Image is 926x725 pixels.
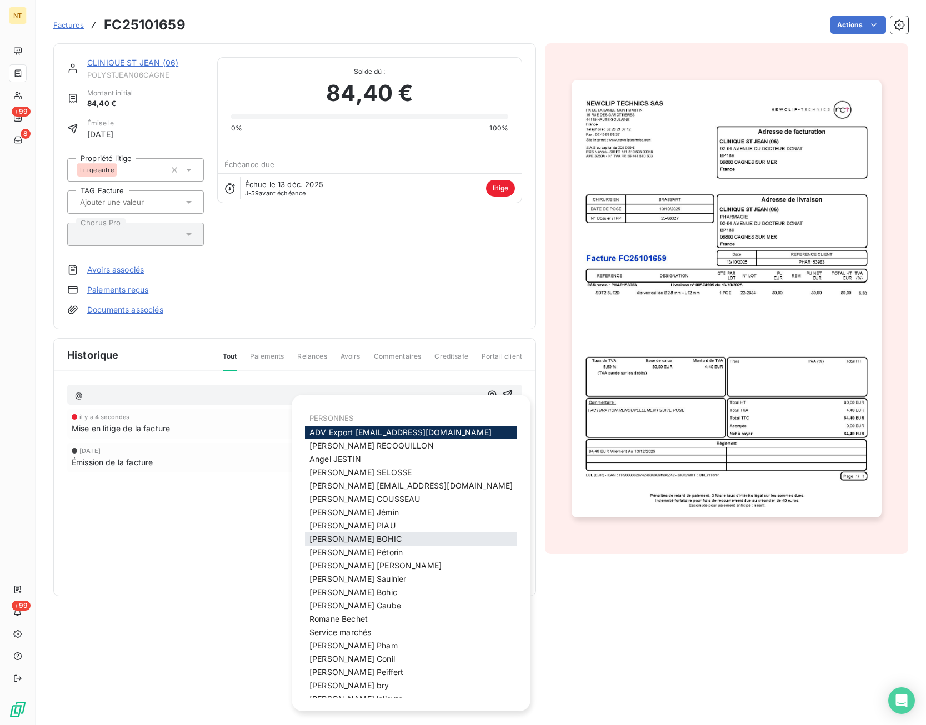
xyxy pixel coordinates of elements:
[309,427,492,437] span: ADV Export [EMAIL_ADDRESS][DOMAIN_NAME]
[12,107,31,117] span: +99
[309,521,396,530] span: [PERSON_NAME] PIAU
[309,481,513,490] span: [PERSON_NAME] [EMAIL_ADDRESS][DOMAIN_NAME]
[309,654,395,663] span: [PERSON_NAME] Conil
[250,351,284,370] span: Paiements
[309,467,412,477] span: [PERSON_NAME] SELOSSE
[309,414,353,422] span: PERSONNES
[79,447,101,454] span: [DATE]
[72,456,153,468] span: Émission de la facture
[9,7,27,24] div: NT
[87,88,133,98] span: Montant initial
[67,348,119,363] span: Historique
[489,123,508,133] span: 100%
[309,547,403,557] span: [PERSON_NAME] Pétorin
[87,118,114,128] span: Émise le
[309,667,403,677] span: [PERSON_NAME] Peiffert
[231,123,242,133] span: 0%
[309,574,406,583] span: [PERSON_NAME] Saulnier
[87,71,204,79] span: POLYSTJEAN06CAGNE
[297,351,327,370] span: Relances
[482,351,522,370] span: Portail client
[309,627,371,637] span: Service marchés
[87,304,163,315] a: Documents associés
[79,197,191,207] input: Ajouter une valeur
[79,414,130,420] span: il y a 4 secondes
[72,422,170,434] span: Mise en litige de la facture
[309,441,434,450] span: [PERSON_NAME] RECOQUILLON
[341,351,361,370] span: Avoirs
[224,160,275,169] span: Échéance due
[87,264,144,275] a: Avoirs associés
[87,58,178,67] a: CLINIQUE ST JEAN (06)
[309,561,442,570] span: [PERSON_NAME] [PERSON_NAME]
[309,694,403,703] span: [PERSON_NAME] lelievre
[309,614,368,623] span: Romane Bechet
[434,351,468,370] span: Creditsafe
[374,351,422,370] span: Commentaires
[309,534,402,543] span: [PERSON_NAME] BOHIC
[309,454,361,464] span: Angel JESTIN
[572,80,881,517] img: invoice_thumbnail
[231,67,508,77] span: Solde dû :
[12,601,31,611] span: +99
[223,351,237,371] span: Tout
[326,77,413,110] span: 84,40 €
[309,641,398,650] span: [PERSON_NAME] Pham
[87,284,148,295] a: Paiements reçus
[309,601,401,610] span: [PERSON_NAME] Gaube
[309,681,389,690] span: [PERSON_NAME] bry
[75,390,83,400] span: @
[53,21,84,29] span: Factures
[245,180,323,189] span: Échue le 13 déc. 2025
[80,167,114,173] span: Litige autre
[9,701,27,718] img: Logo LeanPay
[309,507,399,517] span: [PERSON_NAME] Jémin
[245,190,306,197] span: avant échéance
[309,587,397,597] span: [PERSON_NAME] Bohic
[87,98,133,109] span: 84,40 €
[21,129,31,139] span: 8
[486,180,515,197] span: litige
[104,15,186,35] h3: FC25101659
[245,189,259,197] span: J-59
[309,494,420,504] span: [PERSON_NAME] COUSSEAU
[53,19,84,31] a: Factures
[830,16,886,34] button: Actions
[87,128,114,140] span: [DATE]
[888,687,915,714] div: Open Intercom Messenger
